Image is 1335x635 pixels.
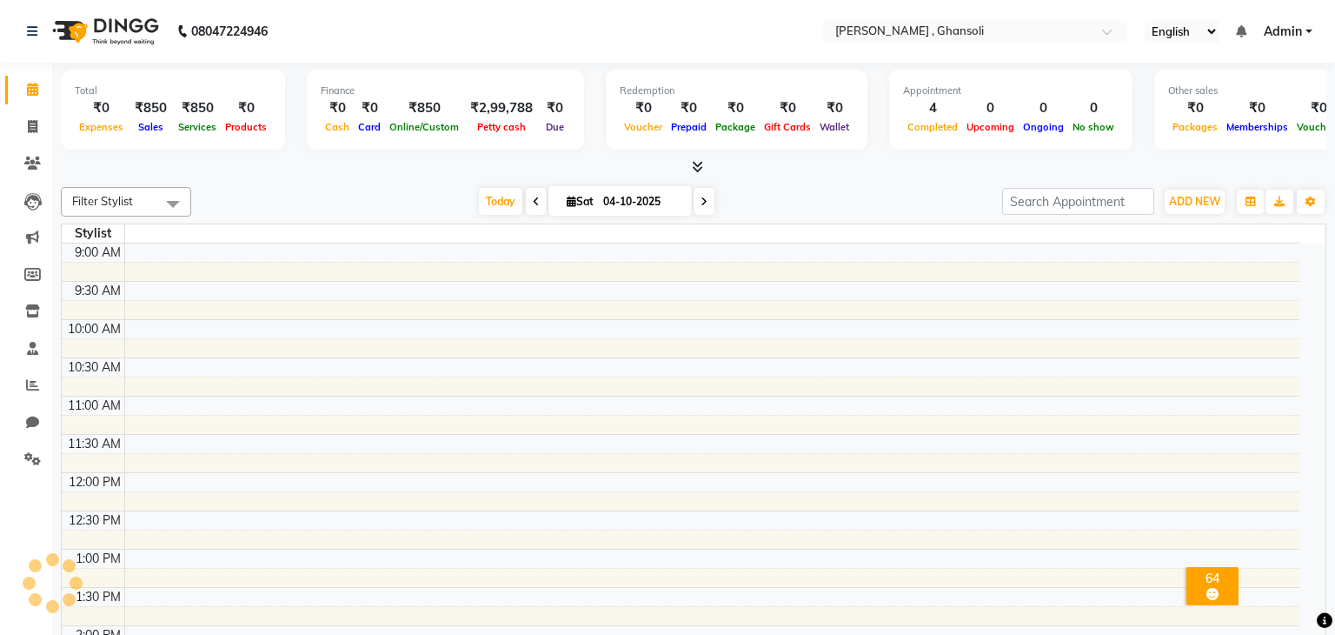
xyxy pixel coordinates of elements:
div: Stylist [62,224,124,243]
div: Total [75,84,271,98]
div: ₹0 [815,98,853,118]
div: ₹0 [221,98,271,118]
div: ₹0 [760,98,815,118]
div: 0 [1068,98,1119,118]
div: ₹0 [711,98,760,118]
span: No show [1068,121,1119,133]
div: 10:00 AM [64,320,124,338]
span: Gift Cards [760,121,815,133]
span: Memberships [1222,121,1292,133]
span: Ongoing [1019,121,1068,133]
span: Services [174,121,221,133]
span: Sat [562,195,598,208]
div: ₹0 [1222,98,1292,118]
div: Redemption [620,84,853,98]
div: ₹0 [620,98,667,118]
div: ₹0 [667,98,711,118]
span: ADD NEW [1169,195,1220,208]
span: Upcoming [962,121,1019,133]
span: Products [221,121,271,133]
div: ₹0 [354,98,385,118]
div: ₹850 [128,98,174,118]
div: Appointment [903,84,1119,98]
div: ₹0 [321,98,354,118]
div: ₹2,99,788 [463,98,540,118]
input: Search Appointment [1002,188,1154,215]
span: Online/Custom [385,121,463,133]
div: 9:00 AM [71,244,124,262]
div: ₹0 [540,98,570,118]
div: 0 [1019,98,1068,118]
div: ₹0 [75,98,128,118]
div: 1:00 PM [72,550,124,568]
div: 0 [962,98,1019,118]
input: 2025-10-04 [598,189,685,215]
div: 12:30 PM [65,511,124,530]
span: Cash [321,121,354,133]
div: 4 [903,98,962,118]
span: Prepaid [667,121,711,133]
b: 08047224946 [191,7,268,56]
div: ₹850 [174,98,221,118]
div: 9:30 AM [71,282,124,300]
div: ₹850 [385,98,463,118]
img: logo [44,7,163,56]
span: Card [354,121,385,133]
span: Sales [134,121,168,133]
span: Due [541,121,568,133]
div: ₹0 [1168,98,1222,118]
div: 64 [1190,571,1235,586]
span: Packages [1168,121,1222,133]
span: Expenses [75,121,128,133]
span: Voucher [620,121,667,133]
div: 11:30 AM [64,435,124,453]
span: Filter Stylist [72,194,133,208]
span: Admin [1264,23,1302,41]
span: Completed [903,121,962,133]
span: Today [479,188,522,215]
div: 12:00 PM [65,473,124,491]
span: Petty cash [473,121,530,133]
span: Package [711,121,760,133]
div: 11:00 AM [64,397,124,415]
button: ADD NEW [1165,190,1225,214]
div: 1:30 PM [72,588,124,606]
span: Wallet [815,121,853,133]
div: Finance [321,84,570,98]
div: 10:30 AM [64,358,124,377]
